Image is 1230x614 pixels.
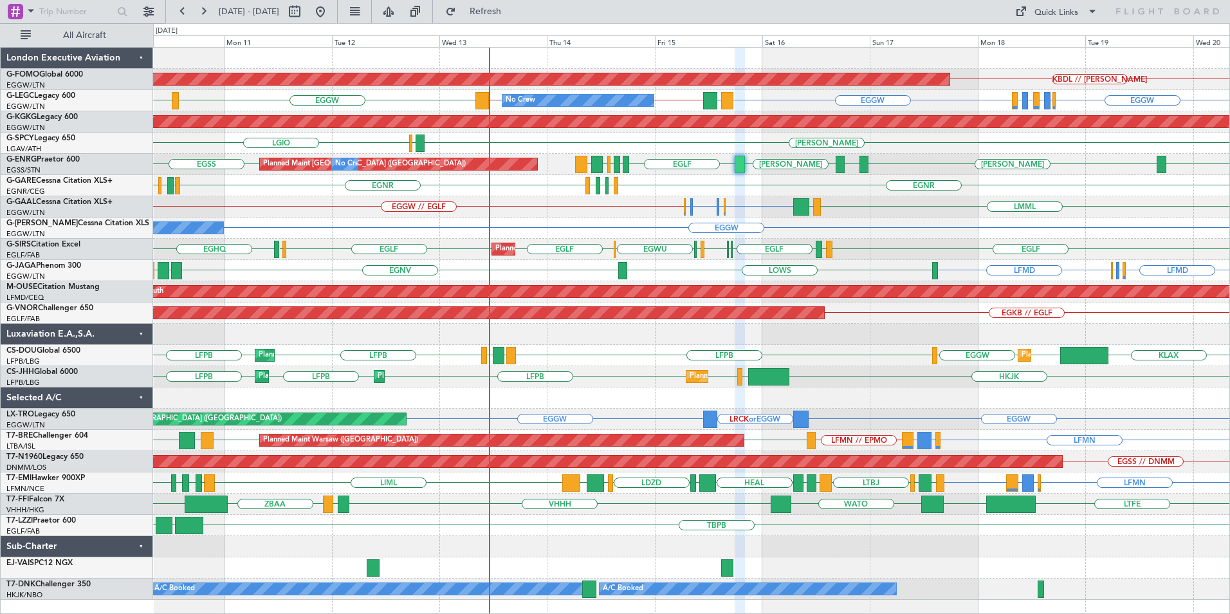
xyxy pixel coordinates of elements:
div: Sun 17 [870,35,977,47]
a: EGLF/FAB [6,250,40,260]
a: LX-TROLegacy 650 [6,411,75,418]
div: No Crew [506,91,535,110]
span: T7-N1960 [6,453,42,461]
button: All Aircraft [14,25,140,46]
span: T7-EMI [6,474,32,482]
a: G-ENRGPraetor 600 [6,156,80,163]
span: G-SPCY [6,135,34,142]
span: M-OUSE [6,283,37,291]
a: T7-BREChallenger 604 [6,432,88,440]
a: EGGW/LTN [6,80,45,90]
div: Planned Maint [GEOGRAPHIC_DATA] ([GEOGRAPHIC_DATA]) [690,367,892,386]
a: LFPB/LBG [6,357,40,366]
div: Planned Maint [GEOGRAPHIC_DATA] ([GEOGRAPHIC_DATA]) [259,346,461,365]
span: [DATE] - [DATE] [219,6,279,17]
a: EGGW/LTN [6,272,45,281]
a: G-GAALCessna Citation XLS+ [6,198,113,206]
span: G-KGKG [6,113,37,121]
a: CS-DOUGlobal 6500 [6,347,80,355]
a: G-FOMOGlobal 6000 [6,71,83,79]
a: EGGW/LTN [6,208,45,218]
div: Sun 10 [116,35,224,47]
div: No Crew [335,154,365,174]
span: Refresh [459,7,513,16]
span: T7-LZZI [6,517,33,525]
a: EGLF/FAB [6,526,40,536]
span: G-LEGC [6,92,34,100]
div: Mon 11 [224,35,331,47]
a: G-[PERSON_NAME]Cessna Citation XLS [6,219,149,227]
div: Planned Maint [GEOGRAPHIC_DATA] ([GEOGRAPHIC_DATA]) [263,154,466,174]
a: HKJK/NBO [6,590,42,600]
a: T7-EMIHawker 900XP [6,474,85,482]
span: CS-DOU [6,347,37,355]
span: G-VNOR [6,304,38,312]
a: CS-JHHGlobal 6000 [6,368,78,376]
a: EGSS/STN [6,165,41,175]
span: G-GAAL [6,198,36,206]
a: EGGW/LTN [6,102,45,111]
span: G-GARE [6,177,36,185]
a: EJ-VAISPC12 NGX [6,559,73,567]
a: VHHH/HKG [6,505,44,515]
span: EJ-VAIS [6,559,34,567]
a: G-JAGAPhenom 300 [6,262,81,270]
div: Fri 15 [655,35,762,47]
span: LX-TRO [6,411,34,418]
a: G-SPCYLegacy 650 [6,135,75,142]
a: G-SIRSCitation Excel [6,241,80,248]
a: DNMM/LOS [6,463,46,472]
a: G-LEGCLegacy 600 [6,92,75,100]
div: Sat 16 [762,35,870,47]
a: LFMD/CEQ [6,293,44,302]
span: G-SIRS [6,241,31,248]
div: Unplanned Maint [GEOGRAPHIC_DATA] ([GEOGRAPHIC_DATA]) [70,409,282,429]
a: LFMN/NCE [6,484,44,494]
a: G-KGKGLegacy 600 [6,113,78,121]
input: Trip Number [39,2,113,21]
button: Refresh [439,1,517,22]
a: T7-FFIFalcon 7X [6,496,64,503]
a: T7-DNKChallenger 350 [6,581,91,588]
div: Tue 12 [332,35,439,47]
a: T7-LZZIPraetor 600 [6,517,76,525]
a: LFPB/LBG [6,378,40,387]
div: [DATE] [156,26,178,37]
a: EGGW/LTN [6,123,45,133]
span: G-ENRG [6,156,37,163]
span: T7-BRE [6,432,33,440]
div: Planned Maint Warsaw ([GEOGRAPHIC_DATA]) [263,431,418,450]
div: Planned Maint [GEOGRAPHIC_DATA] ([GEOGRAPHIC_DATA]) [378,367,580,386]
a: G-GARECessna Citation XLS+ [6,177,113,185]
span: T7-FFI [6,496,29,503]
div: Mon 18 [978,35,1085,47]
div: Thu 14 [547,35,654,47]
div: Tue 19 [1085,35,1193,47]
span: All Aircraft [33,31,136,40]
div: A/C Booked [603,579,643,599]
a: G-VNORChallenger 650 [6,304,93,312]
div: A/C Booked [154,579,195,599]
span: G-JAGA [6,262,36,270]
span: G-FOMO [6,71,39,79]
div: Planned Maint [GEOGRAPHIC_DATA] ([GEOGRAPHIC_DATA]) [495,239,698,259]
span: CS-JHH [6,368,34,376]
div: Planned Maint [GEOGRAPHIC_DATA] ([GEOGRAPHIC_DATA]) [259,367,461,386]
a: EGGW/LTN [6,229,45,239]
a: LGAV/ATH [6,144,41,154]
a: EGNR/CEG [6,187,45,196]
span: G-[PERSON_NAME] [6,219,78,227]
div: Wed 13 [439,35,547,47]
a: M-OUSECitation Mustang [6,283,100,291]
a: EGLF/FAB [6,314,40,324]
span: T7-DNK [6,581,35,588]
a: EGGW/LTN [6,420,45,430]
a: LTBA/ISL [6,442,35,451]
a: T7-N1960Legacy 650 [6,453,84,461]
